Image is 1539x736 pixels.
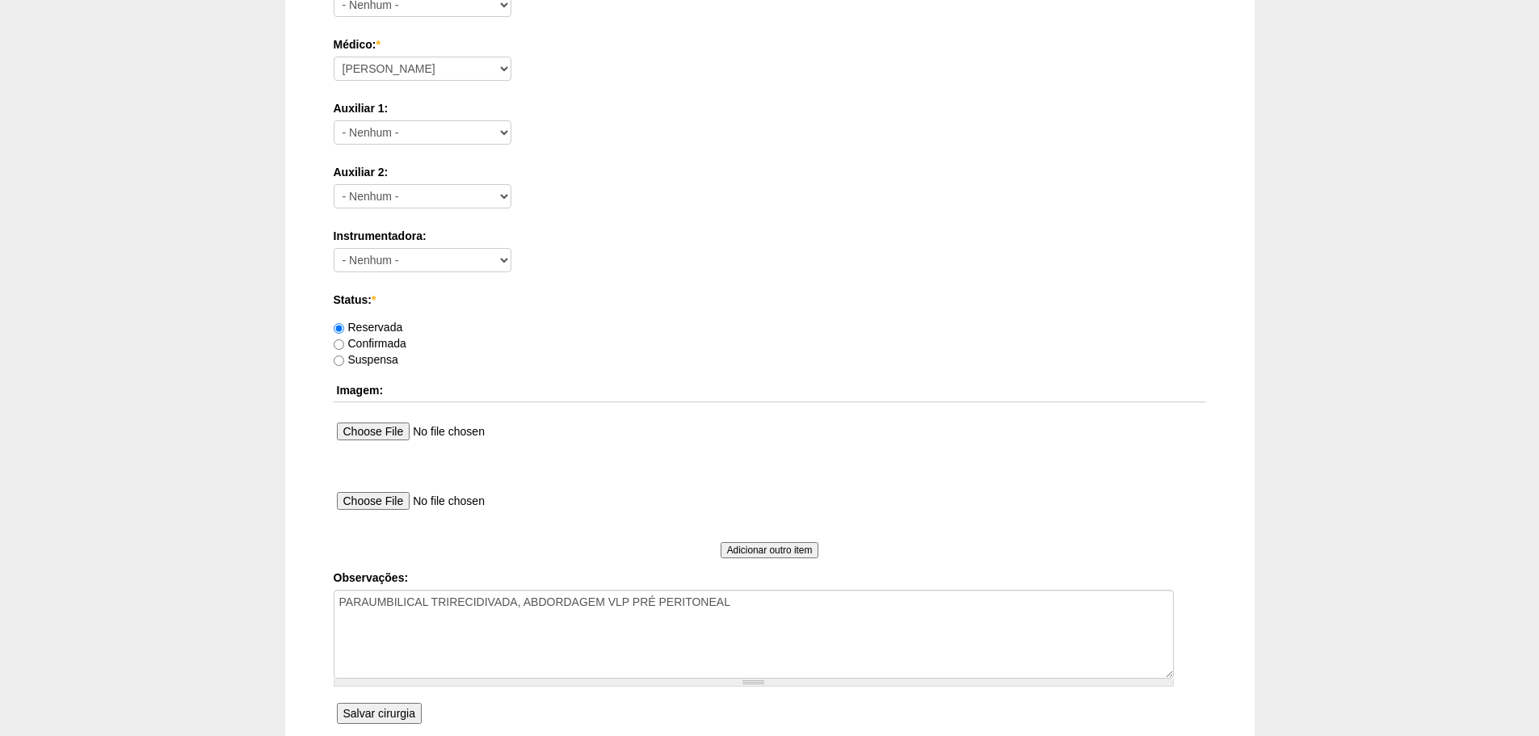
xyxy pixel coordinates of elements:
label: Status: [334,292,1206,308]
input: Reservada [334,323,344,334]
label: Auxiliar 1: [334,100,1206,116]
label: Confirmada [334,337,406,350]
input: Suspensa [334,355,344,366]
th: Imagem: [334,379,1206,402]
label: Observações: [334,570,1206,586]
input: Confirmada [334,339,344,350]
input: Adicionar outro item [721,542,819,558]
label: Auxiliar 2: [334,164,1206,180]
label: Reservada [334,321,403,334]
label: Suspensa [334,353,398,366]
label: Médico: [334,36,1206,53]
label: Instrumentadora: [334,228,1206,244]
textarea: PARAUMBILICAL TRIRECIDIVADA, ABDORDAGEM VLP PRÉ PERITONEAL [334,590,1174,679]
span: Este campo é obrigatório. [376,38,380,51]
span: Este campo é obrigatório. [372,293,376,306]
input: Salvar cirurgia [337,703,422,724]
